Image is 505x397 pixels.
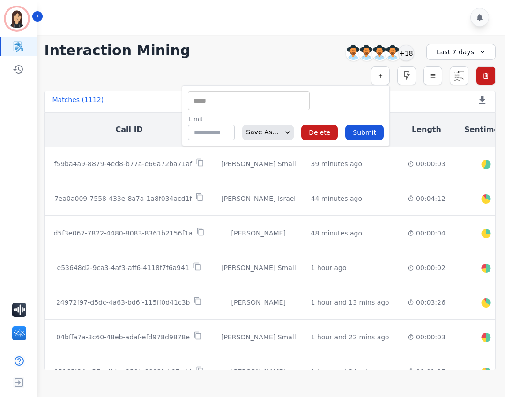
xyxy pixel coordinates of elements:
[53,228,193,238] p: d5f3e067-7822-4480-8083-8361b2156f1a
[345,125,384,140] button: Submit
[408,228,446,238] div: 00:00:04
[54,159,192,169] p: f59ba4a9-8879-4ed8-b77a-e66a72ba71af
[412,124,441,135] button: Length
[221,332,296,342] div: [PERSON_NAME] Small
[311,367,389,376] div: 1 hour and 24 mins ago
[311,263,347,272] div: 1 hour ago
[311,332,389,342] div: 1 hour and 22 mins ago
[311,228,362,238] div: 48 minutes ago
[52,95,104,108] div: Matches ( 1112 )
[301,125,338,140] button: Delete
[221,228,296,238] div: [PERSON_NAME]
[190,96,307,106] ul: selected options
[221,298,296,307] div: [PERSON_NAME]
[311,298,389,307] div: 1 hour and 13 mins ago
[221,194,296,203] div: [PERSON_NAME] Israel
[408,367,446,376] div: 00:01:37
[311,194,362,203] div: 44 minutes ago
[426,44,496,60] div: Last 7 days
[56,332,190,342] p: 04bffa7a-3c60-48eb-adaf-efd978d9878e
[116,124,143,135] button: Call ID
[408,263,446,272] div: 00:00:02
[311,159,362,169] div: 39 minutes ago
[408,159,446,169] div: 00:00:03
[189,116,235,123] label: Limit
[56,298,190,307] p: 24972f97-d5dc-4a63-bd6f-115ff0d41c3b
[221,367,296,376] div: [PERSON_NAME]
[57,263,189,272] p: e53648d2-9ca3-4af3-aff6-4118f7f6a941
[44,42,190,59] h1: Interaction Mining
[398,45,414,61] div: +18
[408,194,446,203] div: 00:04:12
[242,125,278,140] div: Save As...
[6,7,28,30] img: Bordered avatar
[408,298,446,307] div: 00:03:26
[221,263,296,272] div: [PERSON_NAME] Small
[221,159,296,169] div: [PERSON_NAME] Small
[408,332,446,342] div: 00:00:03
[54,367,192,376] p: 05165f34-e57e-4bba-959b-8912fcb07ad4
[54,194,192,203] p: 7ea0a009-7558-433e-8a7a-1a8f034acd1f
